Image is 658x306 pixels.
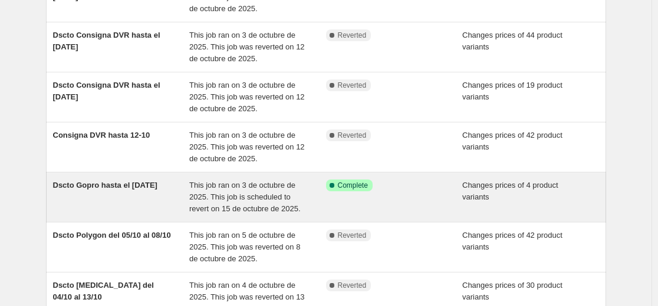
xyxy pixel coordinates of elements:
span: Complete [338,181,368,190]
span: This job ran on 3 de octubre de 2025. This job was reverted on 12 de octubre de 2025. [189,131,305,163]
span: Changes prices of 44 product variants [462,31,562,51]
span: Dscto Consigna DVR hasta el [DATE] [53,31,160,51]
span: This job ran on 3 de octubre de 2025. This job is scheduled to revert on 15 de octubre de 2025. [189,181,301,213]
span: Reverted [338,31,367,40]
span: Dscto Consigna DVR hasta el [DATE] [53,81,160,101]
span: Reverted [338,131,367,140]
span: Changes prices of 19 product variants [462,81,562,101]
span: Dscto Gopro hasta el [DATE] [53,181,157,189]
span: Changes prices of 42 product variants [462,231,562,251]
span: This job ran on 3 de octubre de 2025. This job was reverted on 12 de octubre de 2025. [189,81,305,113]
span: Changes prices of 4 product variants [462,181,558,201]
span: Reverted [338,81,367,90]
span: Changes prices of 42 product variants [462,131,562,151]
span: Reverted [338,281,367,290]
span: This job ran on 5 de octubre de 2025. This job was reverted on 8 de octubre de 2025. [189,231,300,263]
span: Dscto Polygon del 05/10 al 08/10 [53,231,171,240]
span: Dscto [MEDICAL_DATA] del 04/10 al 13/10 [53,281,154,301]
span: Consigna DVR hasta 12-10 [53,131,150,139]
span: Changes prices of 30 product variants [462,281,562,301]
span: This job ran on 3 de octubre de 2025. This job was reverted on 12 de octubre de 2025. [189,31,305,63]
span: Reverted [338,231,367,240]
